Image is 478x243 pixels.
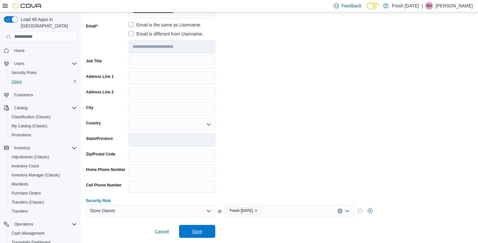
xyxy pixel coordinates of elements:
span: My Catalog (Classic) [12,123,48,129]
span: NV [427,2,432,10]
span: Security Roles [9,69,77,77]
span: Users [12,79,22,84]
span: Adjustments (Classic) [12,154,49,160]
a: Manifests [9,180,31,188]
button: Transfers (Classic) [6,198,80,207]
button: Promotions [6,131,80,140]
div: Nikole Vaughn [425,2,433,10]
label: Cell Phone Number [86,183,122,188]
label: Email is the same as Username [129,21,200,29]
a: Security Roles [9,69,39,77]
span: Customers [14,92,33,98]
p: | [421,2,423,10]
a: Home [12,47,27,55]
label: Security Role [86,198,111,203]
a: Classification (Classic) [9,113,53,121]
span: Load All Apps in [GEOGRAPHIC_DATA] [18,16,77,29]
label: Zip/Postal Code [86,152,115,157]
span: Classification (Classic) [9,113,77,121]
a: Cash Management [9,229,47,237]
span: Manifests [12,182,28,187]
span: Catalog [12,104,77,112]
label: State/Province [86,136,113,141]
span: Catalog [14,105,27,111]
p: Fresh [DATE] [392,2,419,10]
span: Transfers (Classic) [12,200,44,205]
button: My Catalog (Classic) [6,121,80,131]
span: Operations [12,220,77,228]
button: Customers [1,90,80,100]
a: My Catalog (Classic) [9,122,50,130]
span: Users [14,61,24,66]
button: Security Roles [6,68,80,77]
label: Email is different from Username [129,30,202,38]
span: Home [14,48,25,53]
label: Country [86,121,101,126]
span: Inventory Manager (Classic) [9,171,77,179]
span: Transfers (Classic) [9,198,77,206]
button: Catalog [12,104,30,112]
span: Inventory Manager (Classic) [12,173,60,178]
span: Purchase Orders [9,189,77,197]
span: Fresh Karma [227,207,261,214]
button: Users [6,77,80,86]
span: Operations [14,222,33,227]
span: Inventory [14,145,30,151]
span: Adjustments (Classic) [9,153,77,161]
span: Cancel [154,228,169,235]
a: Inventory Manager (Classic) [9,171,63,179]
span: Save [192,228,202,235]
button: Inventory [12,144,33,152]
button: Classification (Classic) [6,112,80,121]
button: Manifests [6,180,80,189]
span: Customers [12,91,77,99]
img: Cova [13,3,42,9]
p: [PERSON_NAME] [436,2,473,10]
span: Cash Management [12,231,44,236]
label: Job Title [86,58,102,64]
span: My Catalog (Classic) [9,122,77,130]
a: Users [9,78,24,86]
span: Transfers [9,207,77,215]
span: Security Roles [12,70,37,75]
button: Open list of options [206,208,211,214]
button: Inventory Count [6,162,80,171]
button: Purchase Orders [6,189,80,198]
a: Promotions [9,131,34,139]
span: Manifests [9,180,77,188]
input: Dark Mode [366,3,380,9]
a: Customers [12,91,36,99]
button: Clear input [337,208,343,214]
button: Remove Fresh Karma from selection in this group [254,209,258,213]
a: Purchase Orders [9,189,44,197]
button: Open list of options [345,208,350,214]
button: Inventory [1,143,80,153]
button: Open list of options [206,122,211,127]
label: Address Line 1 [86,74,114,79]
a: Transfers [9,207,30,215]
label: City [86,105,93,110]
span: Classification (Classic) [12,114,51,120]
a: Transfers (Classic) [9,198,47,206]
span: Feedback [342,3,361,9]
button: Cash Management [6,229,80,238]
button: Catalog [1,103,80,112]
label: Home Phone Number [86,167,125,172]
button: Adjustments (Classic) [6,153,80,162]
button: Cancel [152,225,171,238]
button: Inventory Manager (Classic) [6,171,80,180]
span: Users [12,60,77,68]
span: Home [12,47,77,55]
label: Email [86,24,98,29]
span: Users [9,78,77,86]
span: Inventory Count [12,164,39,169]
span: Promotions [9,131,77,139]
span: Inventory [12,144,77,152]
span: Fresh [DATE] [230,207,253,214]
label: Address Line 2 [86,90,114,95]
button: Users [12,60,27,68]
button: Operations [1,220,80,229]
span: Purchase Orders [12,191,41,196]
span: Store Owner [90,207,115,215]
span: Cash Management [9,229,77,237]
